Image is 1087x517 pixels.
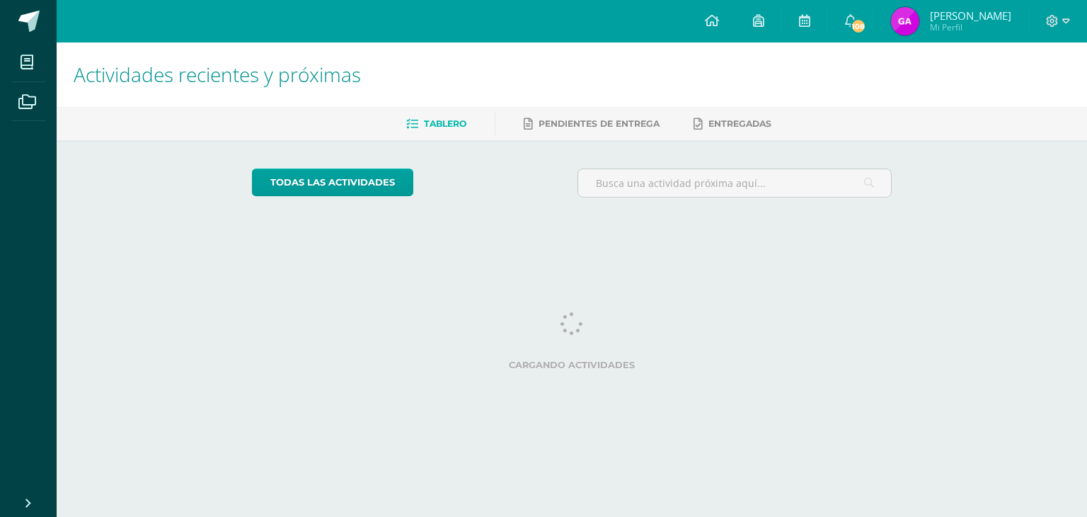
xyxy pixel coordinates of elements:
[930,21,1011,33] span: Mi Perfil
[891,7,919,35] img: 194404a0d6c45f8730ca37553cac7b1a.png
[578,169,892,197] input: Busca una actividad próxima aquí...
[524,113,660,135] a: Pendientes de entrega
[694,113,771,135] a: Entregadas
[851,18,866,34] span: 108
[252,360,892,370] label: Cargando actividades
[252,169,413,196] a: todas las Actividades
[406,113,466,135] a: Tablero
[539,118,660,129] span: Pendientes de entrega
[930,8,1011,23] span: [PERSON_NAME]
[708,118,771,129] span: Entregadas
[424,118,466,129] span: Tablero
[74,61,361,88] span: Actividades recientes y próximas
